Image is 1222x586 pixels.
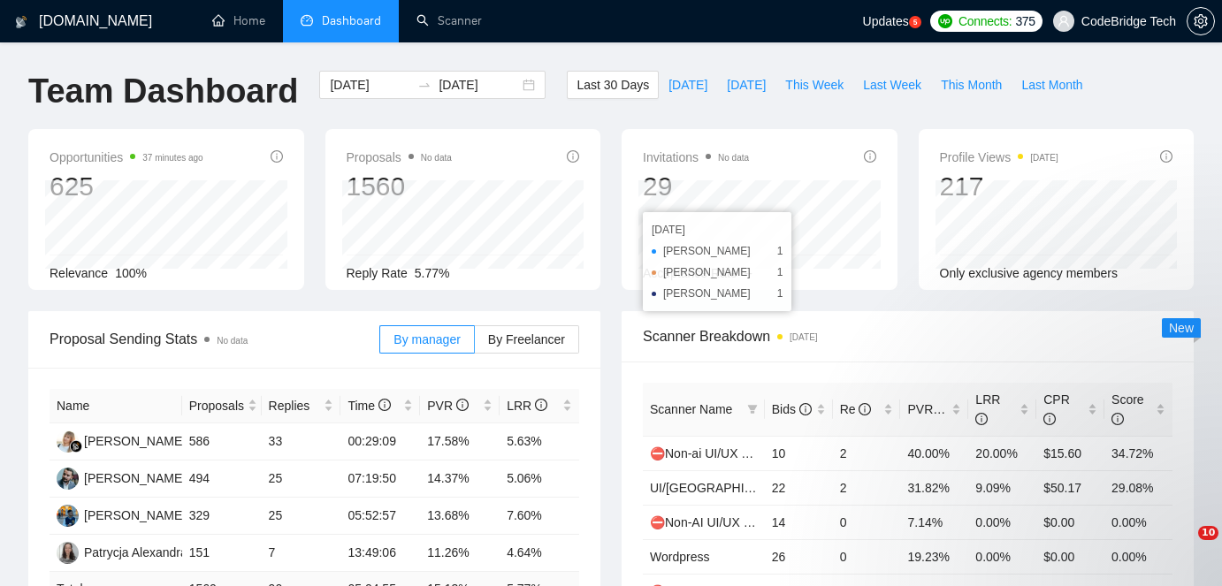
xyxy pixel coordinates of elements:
a: homeHome [212,13,265,28]
span: info-circle [1043,413,1056,425]
span: Time [348,399,390,413]
span: Opportunities [50,147,203,168]
span: 5.77% [415,266,450,280]
span: info-circle [859,403,871,415]
button: Last Week [853,71,931,99]
img: logo [15,8,27,36]
td: 0 [833,505,901,539]
div: 217 [940,170,1058,203]
td: $0.00 [1036,539,1104,574]
span: LRR [975,392,1000,426]
button: setting [1187,7,1215,35]
span: info-circle [1111,413,1124,425]
button: Last Month [1012,71,1092,99]
iframe: Intercom live chat [1162,526,1204,568]
span: LRR [507,399,547,413]
a: SA[PERSON_NAME] [57,507,186,521]
td: 7.60% [500,498,579,535]
input: End date [439,75,519,95]
span: By manager [393,332,460,346]
a: 5 [909,16,921,28]
td: 329 [182,498,262,535]
td: 5.06% [500,460,579,498]
span: Re [840,402,872,416]
span: Dashboard [322,13,381,28]
img: KK [57,468,79,490]
td: 4.64% [500,535,579,572]
td: 13.68% [420,498,500,535]
span: No data [718,153,749,163]
button: This Month [931,71,1012,99]
span: Proposals [347,147,452,168]
span: Invitations [643,147,749,168]
span: filter [747,404,758,415]
span: info-circle [567,150,579,163]
td: 07:19:50 [340,460,420,498]
td: 14.37% [420,460,500,498]
td: 10 [765,436,833,470]
span: swap-right [417,78,432,92]
button: Last 30 Days [567,71,659,99]
span: Updates [863,14,909,28]
span: info-circle [456,399,469,411]
td: 25 [262,498,341,535]
td: 7 [262,535,341,572]
td: 2 [833,470,901,505]
span: Bids [772,402,812,416]
img: SA [57,505,79,527]
time: 37 minutes ago [142,153,202,163]
time: [DATE] [1030,153,1058,163]
span: info-circle [271,150,283,163]
span: Score [1111,392,1144,426]
a: setting [1187,14,1215,28]
button: [DATE] [659,71,717,99]
span: By Freelancer [488,332,565,346]
span: setting [1188,14,1214,28]
span: Scanner Name [650,402,732,416]
a: PAPatrycja Alexandra [57,544,187,559]
td: 19.23% [900,539,968,574]
span: 1 [777,285,783,302]
a: AK[PERSON_NAME] [57,433,186,447]
div: [DATE] [652,221,783,239]
td: 0.00% [968,539,1036,574]
a: Wordpress [650,550,709,564]
div: Patrycja Alexandra [84,543,187,562]
th: Replies [262,389,341,423]
li: [PERSON_NAME] [652,285,783,302]
span: Proposals [189,396,244,415]
span: This Month [941,75,1002,95]
a: KK[PERSON_NAME] [57,470,186,484]
span: filter [744,396,761,422]
td: 13:49:06 [340,535,420,572]
a: searchScanner [416,13,482,28]
span: Reply Rate [347,266,408,280]
div: [PERSON_NAME] [84,468,186,488]
span: user [1058,15,1070,27]
img: gigradar-bm.png [70,440,82,453]
span: PVR [907,402,949,416]
span: info-circle [975,413,988,425]
th: Proposals [182,389,262,423]
span: Only exclusive agency members [940,266,1119,280]
span: Last Week [863,75,921,95]
td: 11.26% [420,535,500,572]
span: to [417,78,432,92]
td: 0 [833,539,901,574]
img: PA [57,542,79,564]
a: ⛔Non-AI UI/UX Small niches 1 - Productivity/Booking,automotive, travel, social apps, dating apps [650,515,1188,529]
div: 29 [643,170,749,203]
td: 17.58% [420,423,500,460]
text: 5 [913,19,917,27]
td: 5.63% [500,423,579,460]
span: 1 [777,242,783,260]
span: Last Month [1021,75,1082,95]
button: This Week [775,71,853,99]
td: 494 [182,460,262,498]
span: [DATE] [727,75,766,95]
td: 00:29:09 [340,423,420,460]
td: 33 [262,423,341,460]
span: Last 30 Days [577,75,649,95]
li: [PERSON_NAME] [652,242,783,260]
span: No data [421,153,452,163]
